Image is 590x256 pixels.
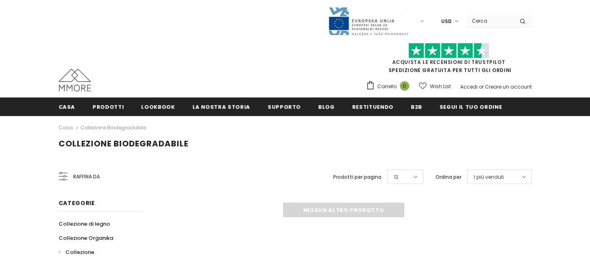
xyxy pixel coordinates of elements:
[479,83,484,90] span: or
[59,138,188,149] span: Collezione biodegradabile
[436,173,461,181] label: Ordina per
[93,103,124,111] span: Prodotti
[408,43,489,59] img: Fidati di Pilot Stars
[59,69,91,91] img: Casi MMORE
[59,103,76,111] span: Casa
[328,6,409,36] img: Javni Razpis
[328,17,409,24] a: Javni Razpis
[318,97,335,116] a: Blog
[318,103,335,111] span: Blog
[352,103,393,111] span: Restituendo
[411,97,422,116] a: B2B
[268,97,301,116] a: supporto
[366,80,413,93] a: Carrello 0
[59,97,76,116] a: Casa
[192,97,250,116] a: La nostra storia
[59,217,110,231] a: Collezione di legno
[440,97,502,116] a: Segui il tuo ordine
[377,83,397,91] span: Carrello
[440,103,502,111] span: Segui il tuo ordine
[441,17,452,25] span: USD
[400,81,409,91] span: 0
[59,199,95,207] span: Categorie
[394,173,398,181] span: 12
[59,231,113,245] a: Collezione Organika
[268,103,301,111] span: supporto
[485,83,532,90] a: Creare un account
[411,103,422,111] span: B2B
[352,97,393,116] a: Restituendo
[59,220,110,228] span: Collezione di legno
[141,97,175,116] a: Lookbook
[419,79,451,93] a: Wish List
[93,97,124,116] a: Prodotti
[59,234,113,242] span: Collezione Organika
[460,83,478,90] a: Accedi
[474,173,504,181] span: I più venduti
[80,124,146,131] a: Collezione biodegradabile
[366,47,532,74] span: SPEDIZIONE GRATUITA PER TUTTI GLI ORDINI
[467,15,514,27] input: Search Site
[333,173,381,181] label: Prodotti per pagina
[192,103,250,111] span: La nostra storia
[141,103,175,111] span: Lookbook
[73,172,100,181] span: Raffina da
[430,83,451,91] span: Wish List
[59,123,73,133] a: Casa
[392,59,505,66] a: Acquista le recensioni di TrustPilot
